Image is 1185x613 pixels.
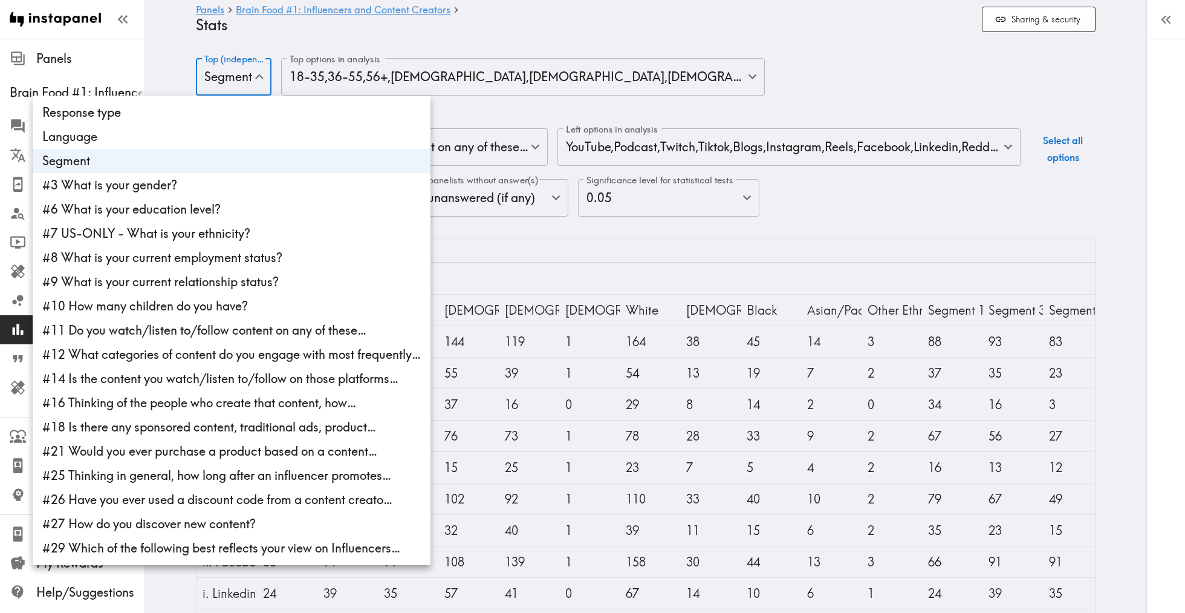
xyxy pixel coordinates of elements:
li: #10 How many children do you have? [33,294,430,318]
li: #8 What is your current employment status? [33,246,430,270]
li: #25 Thinking in general, how long after an influencer promotes… [33,464,430,488]
li: #26 Have you ever used a discount code from a content creato… [33,488,430,512]
li: #7 US-ONLY - What is your ethnicity? [33,221,430,246]
li: #3 What is your gender? [33,173,430,197]
li: #18 Is there any sponsored content, traditional ads, product… [33,415,430,439]
li: Segment [33,149,430,173]
li: #6 What is your education level? [33,197,430,221]
li: #14 Is the content you watch/listen to/follow on those platforms… [33,367,430,391]
li: #27 How do you discover new content? [33,512,430,536]
li: #12 What categories of content do you engage with most frequently… [33,343,430,367]
li: #21 Would you ever purchase a product based on a content… [33,439,430,464]
li: #9 What is your current relationship status? [33,270,430,294]
li: #29 Which of the following best reflects your view on Influencers… [33,536,430,560]
li: Response type [33,100,430,125]
li: #11 Do you watch/listen to/follow content on any of these… [33,318,430,343]
li: Language [33,125,430,149]
li: #16 Thinking of the people who create that content, how… [33,391,430,415]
